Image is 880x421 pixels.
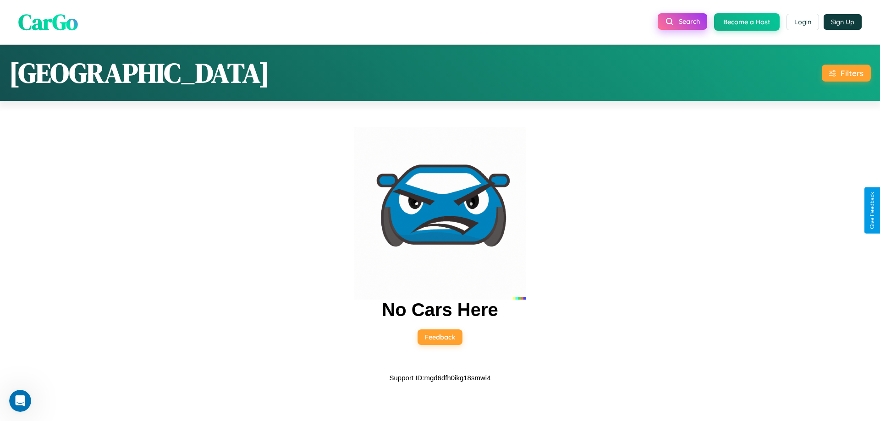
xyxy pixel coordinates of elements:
[418,329,462,345] button: Feedback
[869,192,875,229] div: Give Feedback
[382,300,498,320] h2: No Cars Here
[714,13,780,31] button: Become a Host
[824,14,862,30] button: Sign Up
[679,17,700,26] span: Search
[9,390,31,412] iframe: Intercom live chat
[786,14,819,30] button: Login
[354,127,526,300] img: car
[18,7,78,37] span: CarGo
[390,372,491,384] p: Support ID: mgd6dfh0ikg18smwi4
[9,54,269,92] h1: [GEOGRAPHIC_DATA]
[658,13,707,30] button: Search
[822,65,871,82] button: Filters
[841,68,863,78] div: Filters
